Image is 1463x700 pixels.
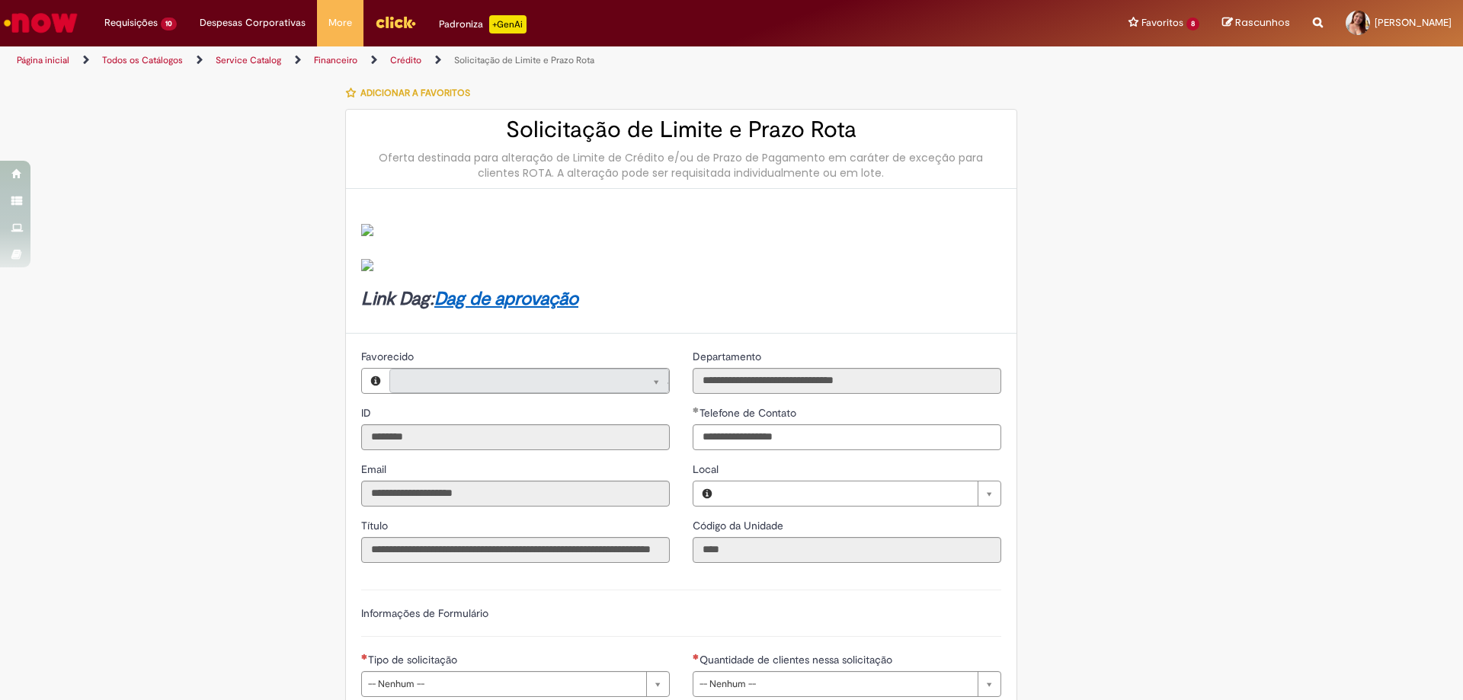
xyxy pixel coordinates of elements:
button: Adicionar a Favoritos [345,77,479,109]
label: Somente leitura - ID [361,405,374,420]
a: Todos os Catálogos [102,54,183,66]
img: ServiceNow [2,8,80,38]
a: Limpar campo Favorecido [389,369,669,393]
span: Necessários [693,654,699,660]
label: Somente leitura - Departamento [693,349,764,364]
label: Somente leitura - Título [361,518,391,533]
input: Departamento [693,368,1001,394]
span: Somente leitura - Email [361,462,389,476]
input: Email [361,481,670,507]
span: Adicionar a Favoritos [360,87,470,99]
img: sys_attachment.do [361,224,373,236]
span: Somente leitura - Departamento [693,350,764,363]
span: Rascunhos [1235,15,1290,30]
div: Padroniza [439,15,527,34]
strong: Link Dag: [361,287,578,311]
img: click_logo_yellow_360x200.png [375,11,416,34]
span: Requisições [104,15,158,30]
a: Limpar campo Local [721,481,1000,506]
span: Despesas Corporativas [200,15,306,30]
span: Somente leitura - ID [361,406,374,420]
label: Informações de Formulário [361,606,488,620]
span: [PERSON_NAME] [1375,16,1452,29]
span: More [328,15,352,30]
span: Tipo de solicitação [368,653,460,666]
span: Favoritos [1141,15,1183,30]
a: Dag de aprovação [434,287,578,311]
a: Rascunhos [1222,16,1290,30]
p: +GenAi [489,15,527,34]
span: Quantidade de clientes nessa solicitação [699,653,895,666]
ul: Trilhas de página [11,46,964,75]
span: Local [693,462,722,476]
span: Obrigatório Preenchido [693,407,699,413]
button: Local, Visualizar este registro [693,481,721,506]
img: sys_attachment.do [361,259,373,271]
span: Necessários [361,654,368,660]
span: 8 [1186,18,1199,30]
a: Crédito [390,54,421,66]
input: Código da Unidade [693,537,1001,563]
span: -- Nenhum -- [699,672,970,696]
input: Título [361,537,670,563]
span: Somente leitura - Favorecido [361,350,417,363]
span: Somente leitura - Título [361,519,391,532]
h2: Solicitação de Limite e Prazo Rota [361,117,1001,142]
input: ID [361,424,670,450]
input: Telefone de Contato [693,424,1001,450]
div: Oferta destinada para alteração de Limite de Crédito e/ou de Prazo de Pagamento em caráter de exc... [361,150,1001,181]
a: Service Catalog [216,54,281,66]
button: Favorecido, Visualizar este registro [362,369,389,393]
label: Somente leitura - Email [361,462,389,477]
a: Solicitação de Limite e Prazo Rota [454,54,594,66]
label: Somente leitura - Código da Unidade [693,518,786,533]
span: 10 [161,18,177,30]
a: Página inicial [17,54,69,66]
a: Financeiro [314,54,357,66]
span: Somente leitura - Código da Unidade [693,519,786,532]
span: Telefone de Contato [699,406,799,420]
span: -- Nenhum -- [368,672,639,696]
